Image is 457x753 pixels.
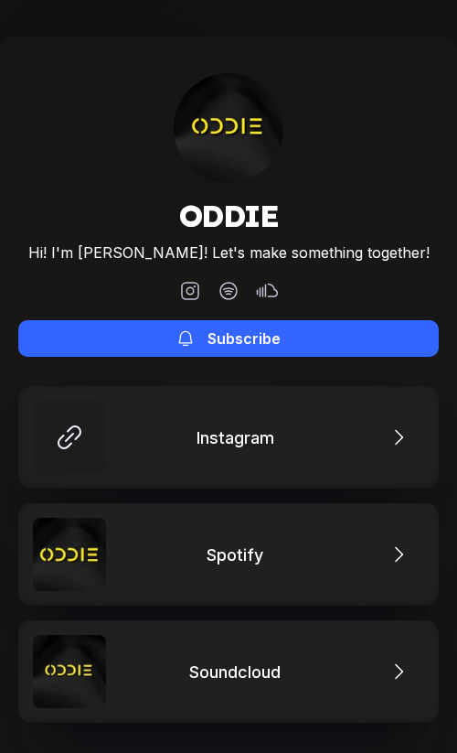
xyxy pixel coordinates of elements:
div: Instagram [197,428,283,447]
button: Subscribe [18,320,439,357]
img: Spotify [33,518,106,591]
div: Hi! I'm [PERSON_NAME]! Let's make something together! [28,243,430,262]
div: Subscribe [207,329,281,348]
div: Soundcloud [189,662,290,682]
a: SpotifySpotify [18,503,439,606]
div: ODDIE [174,73,283,183]
div: Spotify [207,545,272,565]
a: Instagram [18,386,439,489]
a: SoundcloudSoundcloud [18,620,439,723]
img: 160x160 [174,73,283,183]
h1: ODDIE [28,198,430,234]
img: Soundcloud [33,635,106,708]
